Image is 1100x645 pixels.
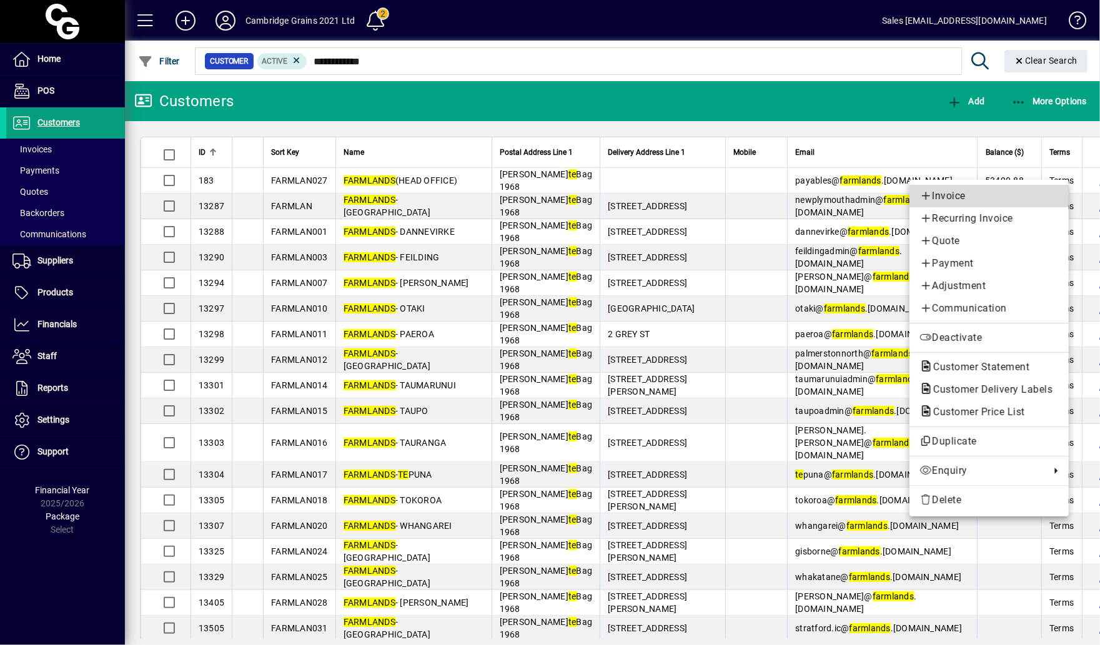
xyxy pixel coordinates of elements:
span: Enquiry [919,463,1044,478]
span: Recurring Invoice [919,211,1059,226]
span: Adjustment [919,278,1059,293]
span: Delete [919,493,1059,508]
span: Communication [919,301,1059,316]
span: Duplicate [919,434,1059,449]
span: Invoice [919,189,1059,204]
button: Deactivate customer [909,327,1069,349]
span: Payment [919,256,1059,271]
span: Customer Statement [919,361,1036,373]
span: Deactivate [919,330,1059,345]
span: Quote [919,234,1059,249]
span: Customer Price List [919,406,1031,418]
span: Customer Delivery Labels [919,383,1059,395]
